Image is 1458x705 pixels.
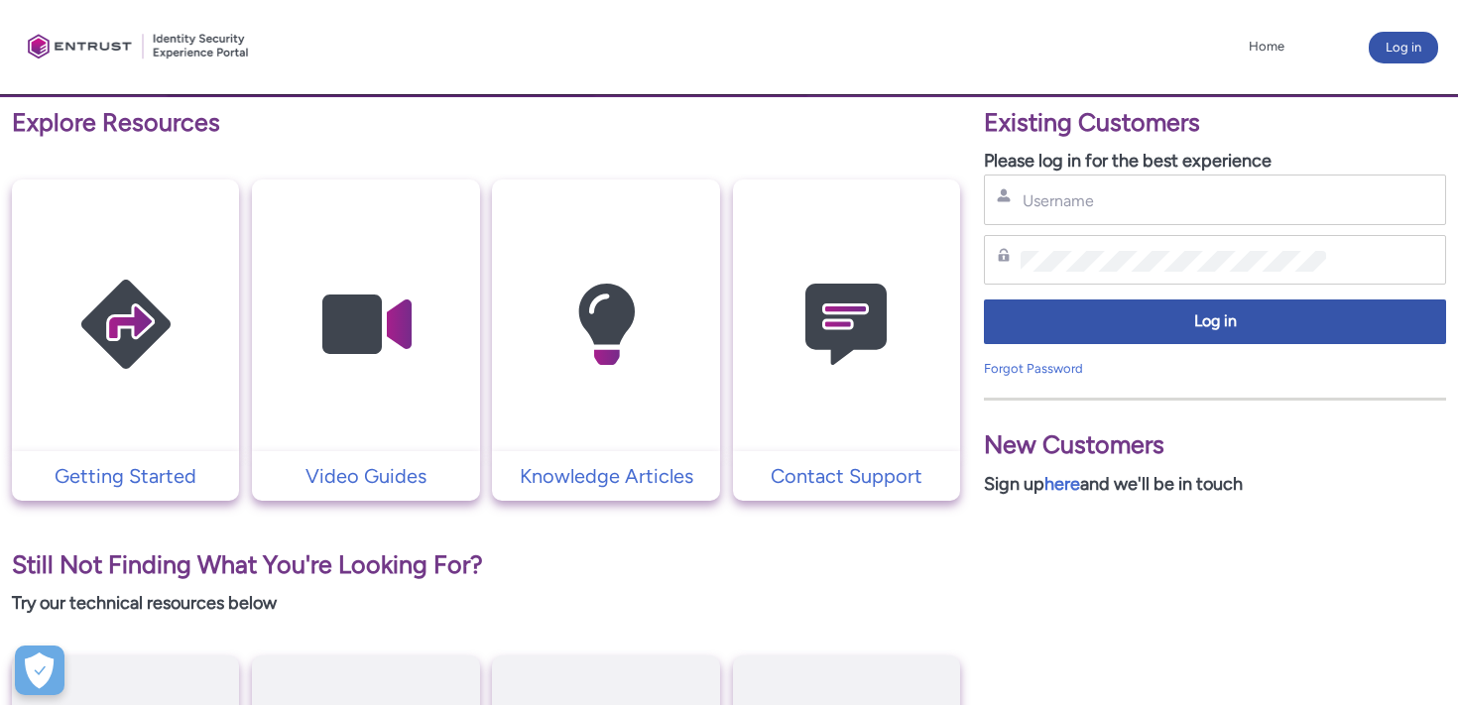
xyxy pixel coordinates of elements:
a: Getting Started [12,461,239,491]
p: Sign up and we'll be in touch [984,471,1446,498]
img: Video Guides [272,218,460,431]
a: Video Guides [252,461,479,491]
p: New Customers [984,426,1446,464]
button: Log in [1369,32,1438,63]
span: Log in [997,310,1433,333]
img: Contact Support [752,218,940,431]
p: Knowledge Articles [502,461,709,491]
p: Explore Resources [12,104,960,142]
div: Cookie Preferences [15,646,64,695]
p: Existing Customers [984,104,1446,142]
a: Home [1244,32,1289,61]
p: Try our technical resources below [12,590,960,617]
p: Contact Support [743,461,950,491]
a: Contact Support [733,461,960,491]
a: here [1044,473,1080,495]
input: Username [1021,190,1326,211]
a: Knowledge Articles [492,461,719,491]
img: Getting Started [32,218,220,431]
img: Knowledge Articles [512,218,700,431]
button: Open Preferences [15,646,64,695]
button: Log in [984,299,1446,344]
a: Forgot Password [984,361,1083,376]
p: Still Not Finding What You're Looking For? [12,546,960,584]
p: Video Guides [262,461,469,491]
p: Please log in for the best experience [984,148,1446,175]
p: Getting Started [22,461,229,491]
